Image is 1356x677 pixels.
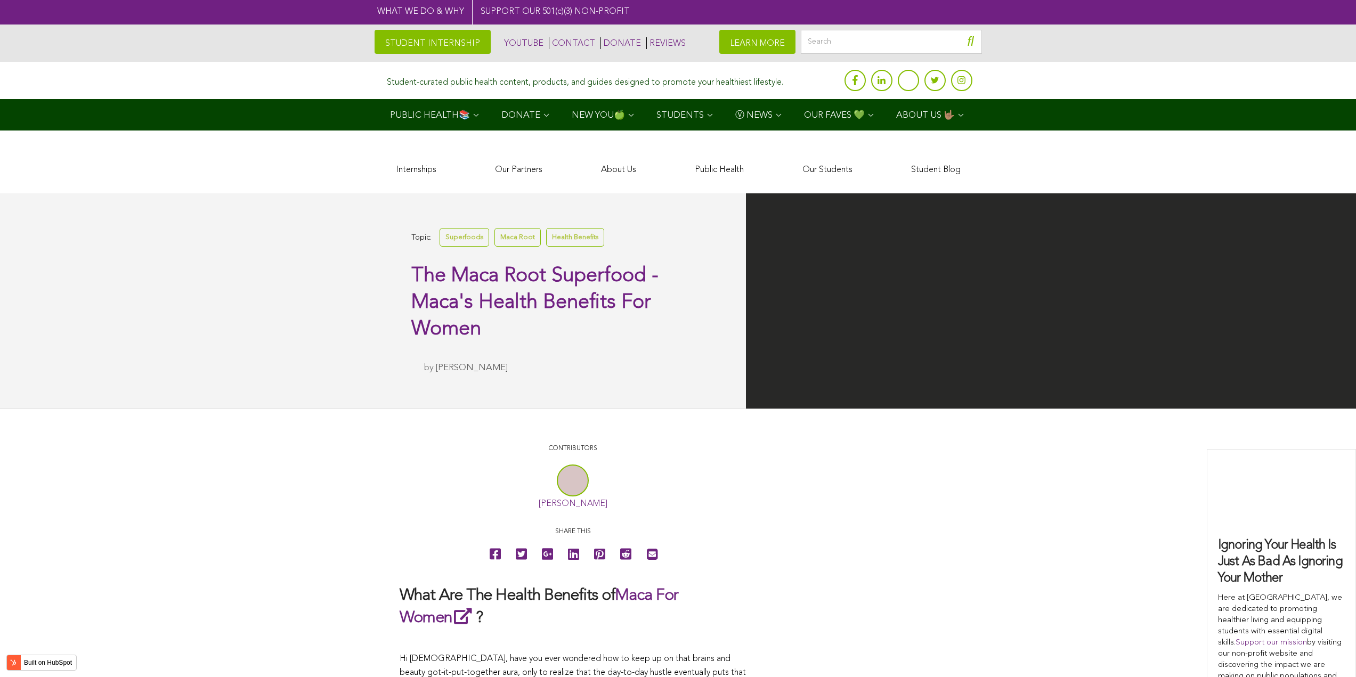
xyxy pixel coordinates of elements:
[546,228,604,247] a: Health Benefits
[6,655,77,671] button: Built on HubSpot
[400,588,678,626] a: Maca For Women
[440,228,489,247] a: Superfoods
[387,72,783,88] div: Student-curated public health content, products, and guides designed to promote your healthiest l...
[549,37,595,49] a: CONTACT
[7,656,20,669] img: HubSpot sprocket logo
[719,30,795,54] a: LEARN MORE
[896,111,955,120] span: ABOUT US 🤟🏽
[735,111,773,120] span: Ⓥ NEWS
[801,30,982,54] input: Search
[411,266,659,339] span: The Maca Root Superfood - Maca's Health Benefits For Women
[375,30,491,54] a: STUDENT INTERNSHIP
[390,111,470,120] span: PUBLIC HEALTH📚
[1303,626,1356,677] iframe: Chat Widget
[400,527,746,537] p: Share this
[375,99,982,130] div: Navigation Menu
[600,37,641,49] a: DONATE
[411,231,432,245] span: Topic:
[400,444,746,454] p: CONTRIBUTORS
[501,111,540,120] span: DONATE
[20,656,76,670] label: Built on HubSpot
[656,111,704,120] span: STUDENTS
[436,363,508,372] a: [PERSON_NAME]
[539,500,607,508] a: [PERSON_NAME]
[804,111,865,120] span: OUR FAVES 💚
[572,111,625,120] span: NEW YOU🍏
[646,37,686,49] a: REVIEWS
[494,228,541,247] a: Maca Root
[501,37,543,49] a: YOUTUBE
[400,585,746,629] h2: What Are The Health Benefits of ?
[424,363,434,372] span: by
